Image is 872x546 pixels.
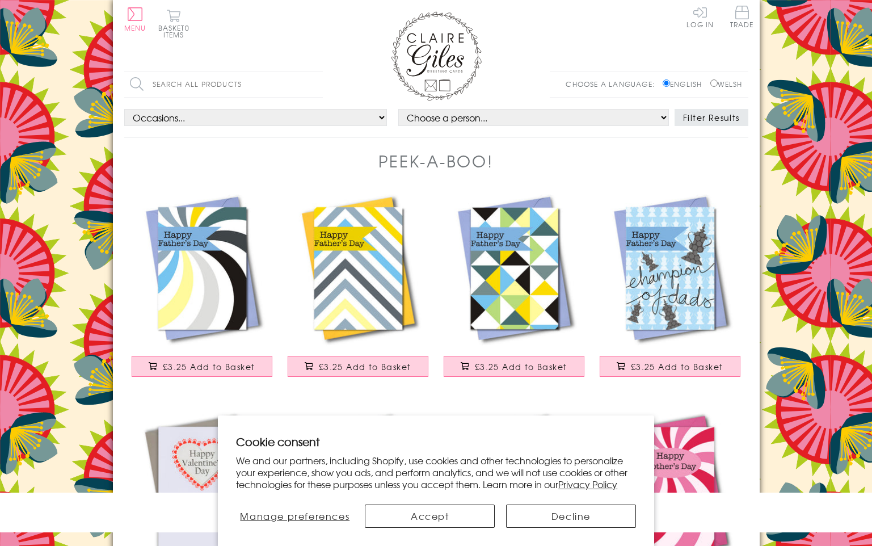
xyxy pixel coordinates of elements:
[124,23,146,33] span: Menu
[288,356,428,377] button: £3.25 Add to Basket
[280,190,436,347] img: Father's Day Card, Chevrons, Happy Father's Day, See through acetate window
[475,361,567,372] span: £3.25 Add to Basket
[124,190,280,347] img: Father's Day Card, Spiral, Happy Father's Day, See through acetate window
[710,79,718,87] input: Welsh
[730,6,754,30] a: Trade
[378,149,493,173] h1: Peek-a-boo!
[240,509,349,523] span: Manage preferences
[124,190,280,387] a: Father's Day Card, Spiral, Happy Father's Day, See through acetate window £3.25 Add to Basket
[600,356,740,377] button: £3.25 Add to Basket
[663,79,707,89] label: English
[592,190,748,347] img: Father's Day Card, Champion, Happy Father's Day, See through acetate window
[506,505,636,528] button: Decline
[436,190,592,387] a: Father's Day Card, Cubes and Triangles, See through acetate window £3.25 Add to Basket
[236,505,353,528] button: Manage preferences
[730,6,754,28] span: Trade
[566,79,660,89] p: Choose a language:
[132,356,272,377] button: £3.25 Add to Basket
[663,79,670,87] input: English
[163,361,255,372] span: £3.25 Add to Basket
[124,7,146,31] button: Menu
[710,79,743,89] label: Welsh
[686,6,714,28] a: Log In
[631,361,723,372] span: £3.25 Add to Basket
[675,109,748,126] button: Filter Results
[558,477,617,491] a: Privacy Policy
[311,72,323,97] input: Search
[592,190,748,387] a: Father's Day Card, Champion, Happy Father's Day, See through acetate window £3.25 Add to Basket
[236,455,636,490] p: We and our partners, including Shopify, use cookies and other technologies to personalize your ex...
[280,190,436,387] a: Father's Day Card, Chevrons, Happy Father's Day, See through acetate window £3.25 Add to Basket
[391,11,482,101] img: Claire Giles Greetings Cards
[365,505,495,528] button: Accept
[158,9,189,38] button: Basket0 items
[236,434,636,450] h2: Cookie consent
[163,23,189,40] span: 0 items
[444,356,584,377] button: £3.25 Add to Basket
[436,190,592,347] img: Father's Day Card, Cubes and Triangles, See through acetate window
[319,361,411,372] span: £3.25 Add to Basket
[124,72,323,97] input: Search all products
